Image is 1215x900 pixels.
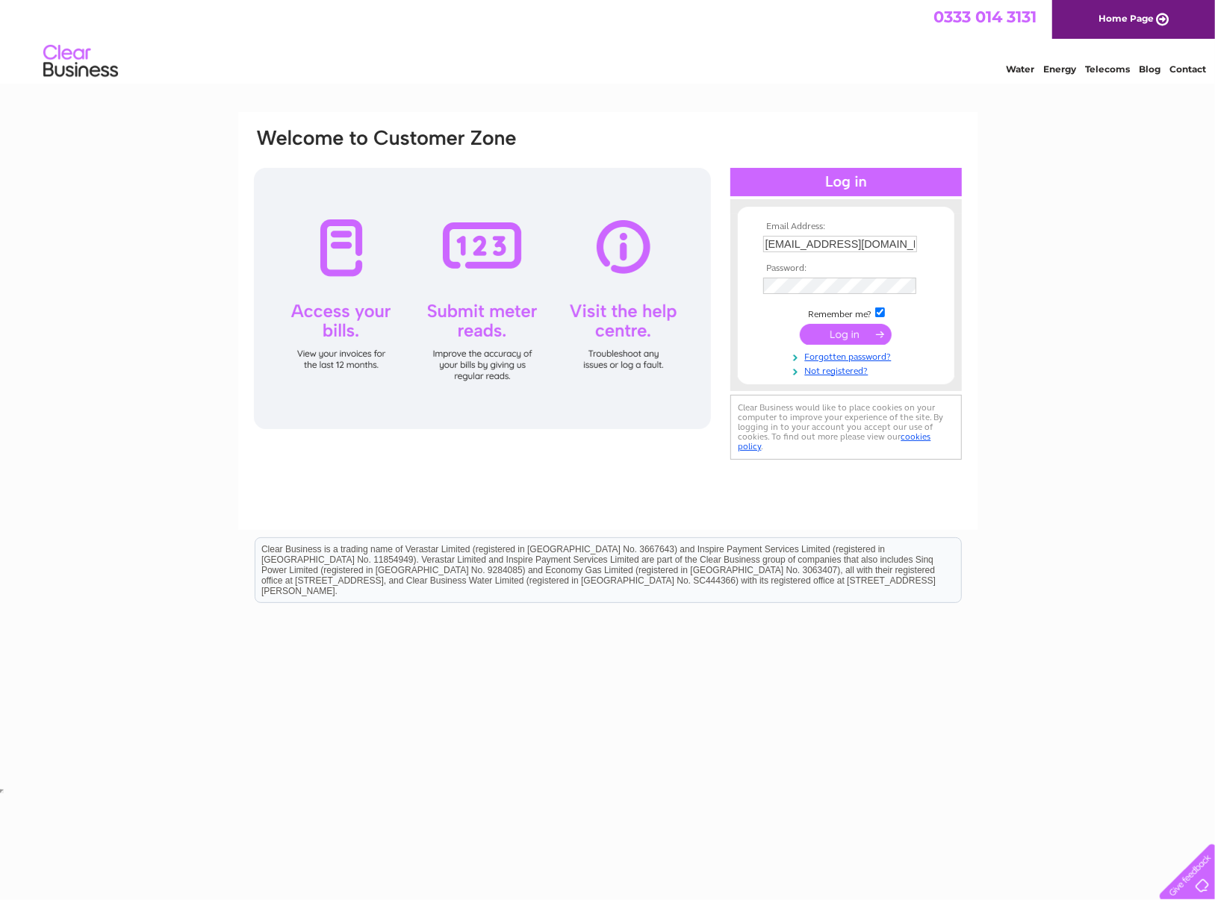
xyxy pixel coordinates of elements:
td: Remember me? [759,305,933,320]
a: Forgotten password? [763,349,933,363]
div: Clear Business would like to place cookies on your computer to improve your experience of the sit... [730,395,962,460]
img: logo.png [43,39,119,84]
a: Telecoms [1085,63,1130,75]
th: Email Address: [759,222,933,232]
input: Submit [800,324,892,345]
a: 0333 014 3131 [933,7,1037,26]
div: Clear Business is a trading name of Verastar Limited (registered in [GEOGRAPHIC_DATA] No. 3667643... [255,8,961,72]
th: Password: [759,263,933,274]
a: Contact [1169,63,1206,75]
a: Water [1006,63,1034,75]
a: Blog [1139,63,1160,75]
a: Energy [1043,63,1076,75]
a: cookies policy [739,431,931,451]
a: Not registered? [763,363,933,377]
